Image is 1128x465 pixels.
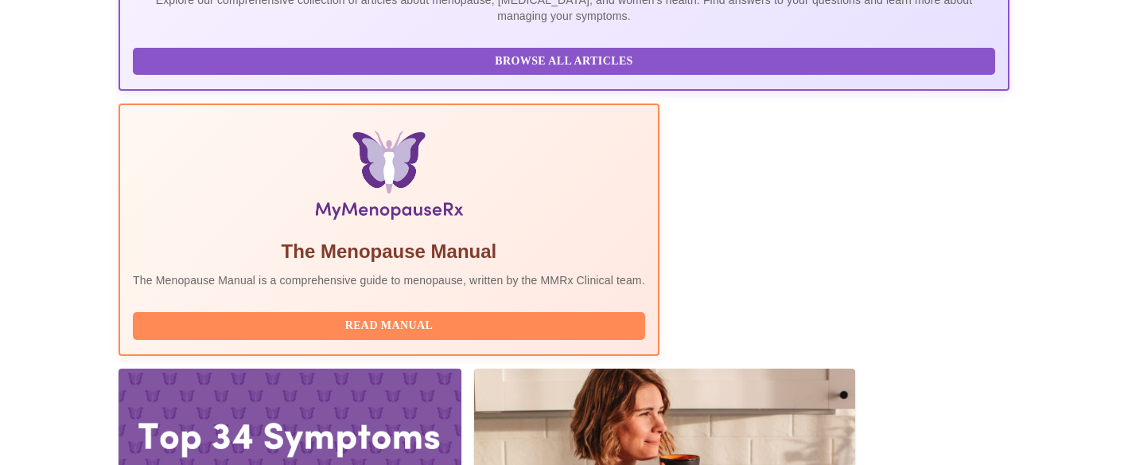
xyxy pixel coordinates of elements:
span: Browse All Articles [149,52,979,72]
a: Read Manual [133,318,649,331]
a: Browse All Articles [133,53,999,67]
button: Read Manual [133,312,645,340]
span: Read Manual [149,316,629,336]
p: The Menopause Manual is a comprehensive guide to menopause, written by the MMRx Clinical team. [133,272,645,288]
button: Browse All Articles [133,48,995,76]
img: Menopause Manual [214,131,563,226]
h5: The Menopause Manual [133,239,645,264]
